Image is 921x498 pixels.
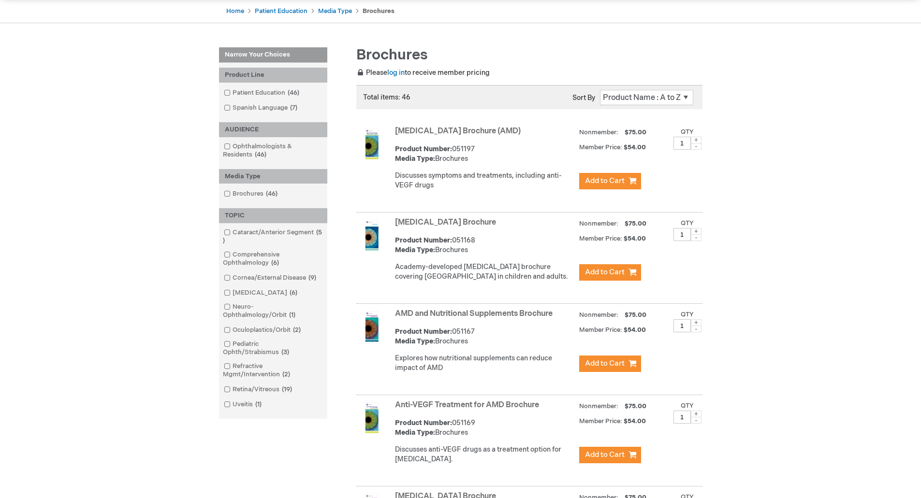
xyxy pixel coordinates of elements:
[673,137,691,150] input: Qty
[356,46,428,64] span: Brochures
[221,340,325,357] a: Pediatric Ophth/Strabismus3
[356,128,387,159] img: Age-Related Macular Degeneration Brochure (AMD)
[318,7,352,15] a: Media Type
[221,273,320,283] a: Cornea/External Disease9
[253,400,264,408] span: 1
[579,447,641,463] button: Add to Cart
[287,311,298,319] span: 1
[579,309,618,321] strong: Nonmember:
[279,348,292,356] span: 3
[395,309,553,318] a: AMD and Nutritional Supplements Brochure
[221,288,301,298] a: [MEDICAL_DATA]6
[395,419,452,427] strong: Product Number:
[219,68,327,83] div: Product Line
[623,311,648,319] span: $75.00
[263,190,280,198] span: 46
[395,354,574,373] p: Explores how nutritional supplements can reduce impact of AMD
[285,89,302,97] span: 46
[280,370,292,378] span: 2
[363,93,410,101] span: Total items: 46
[221,88,303,98] a: Patient Education46
[269,259,281,267] span: 6
[287,289,300,297] span: 6
[579,235,622,242] strong: Member Price:
[585,359,625,368] span: Add to Cart
[395,236,452,244] strong: Product Number:
[356,69,490,77] span: Please to receive member pricing
[681,402,694,410] label: Qty
[681,311,694,318] label: Qty
[221,250,325,268] a: Comprehensive Ophthalmology6
[395,218,496,227] a: [MEDICAL_DATA] Brochure
[579,127,618,139] strong: Nonmember:
[395,246,435,254] strong: Media Type:
[288,104,300,112] span: 7
[395,145,452,153] strong: Product Number:
[623,402,648,410] span: $75.00
[673,228,691,241] input: Qty
[356,402,387,433] img: Anti-VEGF Treatment for AMD Brochure
[221,103,301,113] a: Spanish Language7
[395,171,574,190] p: Discusses symptoms and treatments, including anti-VEGF drugs
[252,151,269,158] span: 46
[681,219,694,227] label: Qty
[624,417,647,425] span: $54.00
[219,208,327,223] div: TOPIC
[221,189,281,199] a: Brochures46
[624,143,647,151] span: $54.00
[395,445,574,464] div: Discusses anti-VEGF drugs as a treatment option for [MEDICAL_DATA].
[306,274,319,282] span: 9
[387,69,405,77] a: log in
[585,268,625,277] span: Add to Cart
[673,319,691,332] input: Qty
[221,228,325,245] a: Cataract/Anterior Segment5
[623,128,648,136] span: $75.00
[579,218,618,230] strong: Nonmember:
[219,122,327,137] div: AUDIENCE
[395,428,435,437] strong: Media Type:
[673,411,691,424] input: Qty
[221,400,265,409] a: Uveitis1
[221,385,296,394] a: Retina/Vitreous19
[395,262,574,282] p: Academy-developed [MEDICAL_DATA] brochure covering [GEOGRAPHIC_DATA] in children and adults.
[572,94,595,102] label: Sort By
[279,385,294,393] span: 19
[221,326,305,335] a: Oculoplastics/Orbit2
[395,327,574,346] div: 051167 Brochures
[356,311,387,342] img: AMD and Nutritional Supplements Brochure
[395,327,452,336] strong: Product Number:
[356,220,387,251] img: Amblyopia Brochure
[395,236,574,255] div: 051168 Brochures
[223,228,322,244] span: 5
[395,337,435,345] strong: Media Type:
[221,362,325,379] a: Refractive Mgmt/Intervention2
[219,47,327,63] strong: Narrow Your Choices
[226,7,244,15] a: Home
[585,450,625,459] span: Add to Cart
[579,417,622,425] strong: Member Price:
[624,326,647,334] span: $54.00
[579,264,641,281] button: Add to Cart
[579,173,641,189] button: Add to Cart
[624,235,647,242] span: $54.00
[363,7,395,15] strong: Brochures
[395,144,574,164] div: 051197 Brochures
[395,155,435,163] strong: Media Type:
[395,127,521,136] a: [MEDICAL_DATA] Brochure (AMD)
[219,169,327,184] div: Media Type
[291,326,303,334] span: 2
[579,326,622,334] strong: Member Price:
[579,356,641,372] button: Add to Cart
[395,418,574,438] div: 051169 Brochures
[579,143,622,151] strong: Member Price:
[623,220,648,228] span: $75.00
[681,128,694,136] label: Qty
[221,142,325,159] a: Ophthalmologists & Residents46
[585,176,625,185] span: Add to Cart
[221,302,325,320] a: Neuro-Ophthalmology/Orbit1
[255,7,307,15] a: Patient Education
[395,400,539,410] a: Anti-VEGF Treatment for AMD Brochure
[579,400,618,413] strong: Nonmember:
